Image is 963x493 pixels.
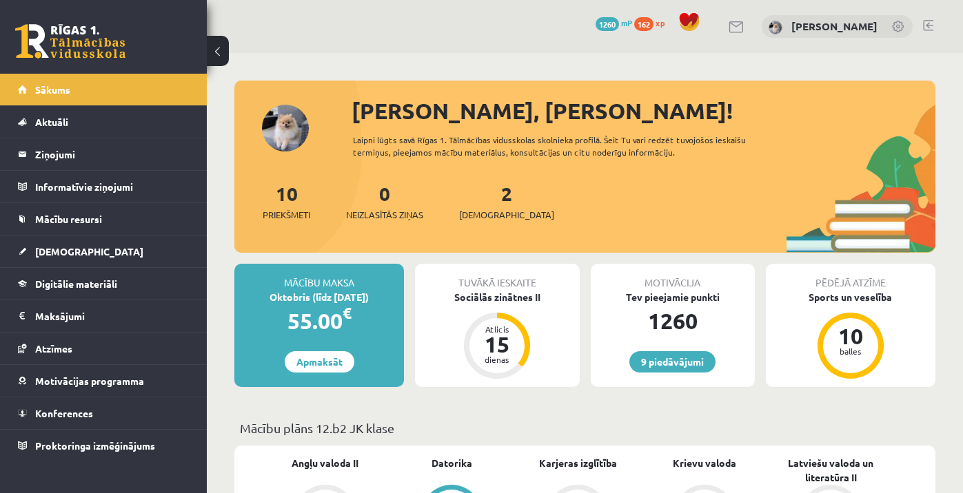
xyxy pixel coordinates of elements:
span: [DEMOGRAPHIC_DATA] [459,208,554,222]
a: Ziņojumi [18,138,190,170]
a: 162 xp [634,17,671,28]
span: mP [621,17,632,28]
div: Tuvākā ieskaite [415,264,579,290]
a: [DEMOGRAPHIC_DATA] [18,235,190,267]
div: [PERSON_NAME], [PERSON_NAME]! [352,94,935,127]
div: 1260 [591,304,755,337]
span: € [343,303,352,323]
a: Mācību resursi [18,203,190,235]
div: dienas [476,355,518,364]
a: Sākums [18,74,190,105]
span: Proktoringa izmēģinājums [35,439,155,452]
span: Motivācijas programma [35,375,144,387]
a: Rīgas 1. Tālmācības vidusskola [15,24,125,59]
img: Emīlija Kajaka [769,21,782,34]
a: Apmaksāt [285,351,354,373]
span: Konferences [35,407,93,419]
div: Laipni lūgts savā Rīgas 1. Tālmācības vidusskolas skolnieka profilā. Šeit Tu vari redzēt tuvojošo... [353,134,773,158]
div: 10 [830,325,871,347]
span: 1260 [596,17,619,31]
div: Tev pieejamie punkti [591,290,755,304]
legend: Maksājumi [35,300,190,332]
a: Digitālie materiāli [18,268,190,300]
a: Informatīvie ziņojumi [18,171,190,202]
a: Krievu valoda [673,456,736,470]
a: 0Neizlasītās ziņas [346,181,423,222]
a: Angļu valoda II [292,456,358,470]
div: Motivācija [591,264,755,290]
span: Atzīmes [35,342,72,355]
a: Motivācijas programma [18,365,190,397]
div: balles [830,347,871,355]
legend: Ziņojumi [35,138,190,170]
a: Konferences [18,397,190,429]
div: Atlicis [476,325,518,333]
a: 9 piedāvājumi [629,351,716,373]
div: Pēdējā atzīme [766,264,935,290]
div: 15 [476,333,518,355]
a: 10Priekšmeti [263,181,310,222]
span: xp [656,17,665,28]
a: Karjeras izglītība [539,456,617,470]
span: [DEMOGRAPHIC_DATA] [35,245,143,258]
span: Sākums [35,83,70,96]
div: Sports un veselība [766,290,935,304]
a: Atzīmes [18,333,190,364]
div: Sociālās zinātnes II [415,290,579,304]
span: Mācību resursi [35,213,102,225]
div: 55.00 [234,304,404,337]
a: Aktuāli [18,106,190,138]
a: Datorika [432,456,472,470]
legend: Informatīvie ziņojumi [35,171,190,202]
span: Digitālie materiāli [35,277,117,290]
span: Aktuāli [35,116,68,128]
a: Maksājumi [18,300,190,332]
a: Sociālās zinātnes II Atlicis 15 dienas [415,290,579,381]
a: Latviešu valoda un literatūra II [768,456,894,485]
p: Mācību plāns 12.b2 JK klase [240,419,930,437]
a: [PERSON_NAME] [791,19,878,33]
span: 162 [634,17,653,31]
a: Sports un veselība 10 balles [766,290,935,381]
a: 2[DEMOGRAPHIC_DATA] [459,181,554,222]
a: 1260 mP [596,17,632,28]
div: Mācību maksa [234,264,404,290]
a: Proktoringa izmēģinājums [18,430,190,461]
span: Neizlasītās ziņas [346,208,423,222]
div: Oktobris (līdz [DATE]) [234,290,404,304]
span: Priekšmeti [263,208,310,222]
